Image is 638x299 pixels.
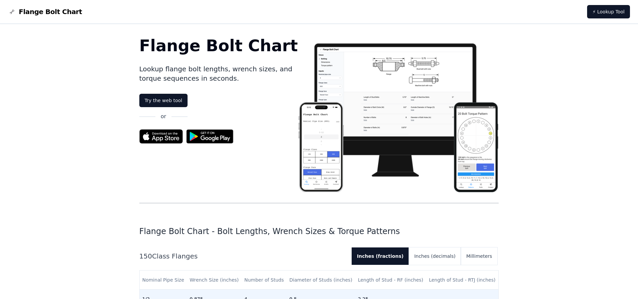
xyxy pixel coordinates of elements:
[139,64,298,83] p: Lookup flange bolt lengths, wrench sizes, and torque sequences in seconds.
[287,271,355,290] th: Diameter of Studs (inches)
[183,126,237,147] img: Get it on Google Play
[187,271,241,290] th: Wrench Size (inches)
[139,226,499,237] h1: Flange Bolt Chart - Bolt Lengths, Wrench Sizes & Torque Patterns
[352,247,409,265] button: Inches (fractions)
[461,247,497,265] button: Millimeters
[8,8,16,16] img: Flange Bolt Chart Logo
[140,271,187,290] th: Nominal Pipe Size
[139,94,188,107] a: Try the web tool
[241,271,287,290] th: Number of Studs
[8,7,82,16] a: Flange Bolt Chart LogoFlange Bolt Chart
[298,38,499,192] img: Flange bolt chart app screenshot
[409,247,461,265] button: Inches (decimals)
[426,271,499,290] th: Length of Stud - RTJ (inches)
[19,7,82,16] span: Flange Bolt Chart
[161,113,166,121] p: or
[355,271,426,290] th: Length of Stud - RF (inches)
[139,129,183,144] img: App Store badge for the Flange Bolt Chart app
[587,5,630,18] a: ⚡ Lookup Tool
[139,38,298,54] h1: Flange Bolt Chart
[139,251,346,261] h2: 150 Class Flanges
